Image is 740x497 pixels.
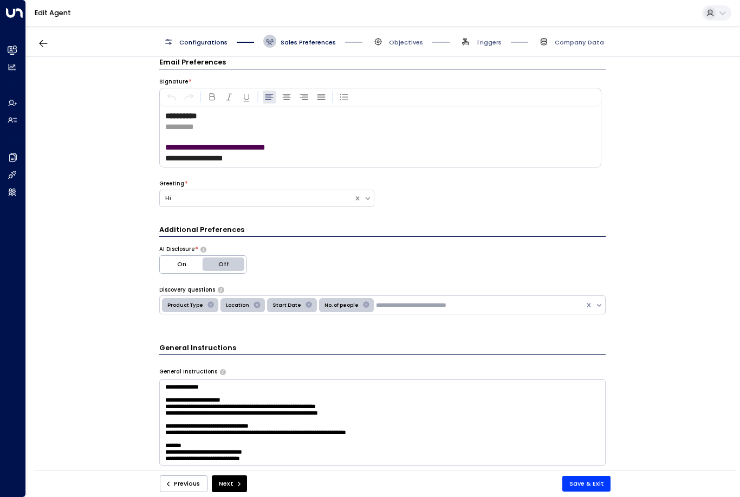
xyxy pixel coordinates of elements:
[159,224,606,237] h3: Additional Preferences
[562,476,611,492] button: Save & Exit
[389,38,423,47] span: Objectives
[269,300,303,311] div: Start Date
[159,255,246,274] div: Platform
[281,38,336,47] span: Sales Preferences
[159,343,606,355] h3: General Instructions
[160,256,203,273] button: On
[218,287,224,292] button: Select the types of questions the agent should use to engage leads in initial emails. These help ...
[165,193,348,203] div: Hi
[212,475,247,492] button: Next
[159,57,606,69] h3: Email Preferences
[159,286,215,294] label: Discovery questions
[303,300,315,311] div: Remove Start Date
[183,91,196,104] button: Redo
[223,300,251,311] div: Location
[164,300,205,311] div: Product Type
[205,300,217,311] div: Remove Product Type
[476,38,502,47] span: Triggers
[159,246,194,253] label: AI Disclosure
[220,369,226,375] button: Provide any specific instructions you want the agent to follow when responding to leads. This app...
[179,38,228,47] span: Configurations
[360,300,372,311] div: Remove No. of people
[159,78,188,86] label: Signature
[159,180,184,188] label: Greeting
[200,247,206,252] button: Choose whether the agent should proactively disclose its AI nature in communications or only reve...
[251,300,263,311] div: Remove Location
[160,475,207,492] button: Previous
[555,38,604,47] span: Company Data
[203,256,246,273] button: Off
[159,368,217,376] label: General Instructions
[165,91,178,104] button: Undo
[321,300,360,311] div: No. of people
[35,8,71,17] a: Edit Agent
